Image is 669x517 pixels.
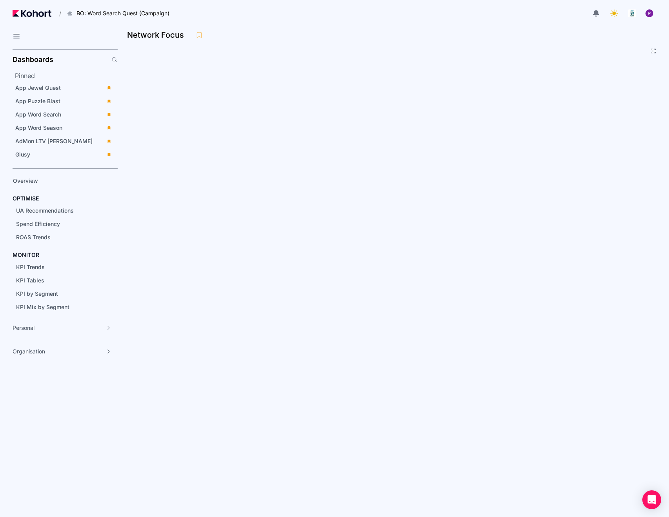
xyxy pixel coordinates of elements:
span: ROAS Trends [16,234,51,240]
span: Spend Efficiency [16,220,60,227]
button: Fullscreen [650,48,656,54]
span: App Word Season [15,124,62,131]
a: AdMon LTV [PERSON_NAME] [13,135,115,147]
a: App Jewel Quest [13,82,115,94]
a: UA Recommendations [13,205,104,217]
span: Organisation [13,348,45,355]
h4: OPTIMISE [13,195,39,202]
span: Overview [13,177,38,184]
span: App Word Search [15,111,61,118]
span: AdMon LTV [PERSON_NAME] [15,138,93,144]
span: UA Recommendations [16,207,74,214]
span: App Jewel Quest [15,84,61,91]
div: Open Intercom Messenger [642,490,661,509]
a: KPI Tables [13,275,104,286]
a: KPI by Segment [13,288,104,300]
h2: Dashboards [13,56,53,63]
span: KPI Trends [16,264,45,270]
span: Personal [13,324,35,332]
a: App Word Search [13,109,115,120]
span: Giusy [15,151,30,158]
button: BO: Word Search Quest (Campaign) [63,7,178,20]
h4: MONITOR [13,251,39,259]
a: Giusy [13,149,115,160]
span: KPI by Segment [16,290,58,297]
span: KPI Mix by Segment [16,304,69,310]
img: Kohort logo [13,10,51,17]
span: / [53,9,61,18]
img: logo_logo_images_1_20240607072359498299_20240828135028712857.jpeg [628,9,636,17]
h3: Network Focus [127,31,189,39]
span: KPI Tables [16,277,44,284]
span: BO: Word Search Quest (Campaign) [76,9,169,17]
a: KPI Mix by Segment [13,301,104,313]
a: App Puzzle Blast [13,95,115,107]
a: App Word Season [13,122,115,134]
a: Spend Efficiency [13,218,104,230]
a: ROAS Trends [13,231,104,243]
h2: Pinned [15,71,118,80]
a: KPI Trends [13,261,104,273]
a: Overview [10,175,104,187]
span: App Puzzle Blast [15,98,60,104]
